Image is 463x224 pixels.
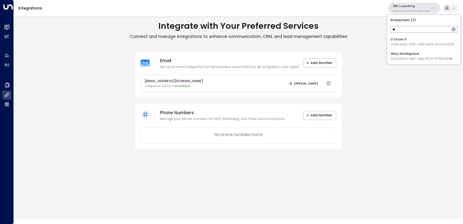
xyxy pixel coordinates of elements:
[391,51,453,61] div: Wizu Workspace
[14,34,463,39] p: Connect and manage integrations to enhance communication, CRM, and lead management capabilities
[325,80,332,88] span: Email integration cannot be deleted while linked to an active agent. Please deactivate the agent ...
[393,10,430,12] p: 3b9800f4-81ca-4ec0-8758-72fbe4763f36
[160,65,299,69] p: Set up an email integration for the business email that can be assigned to your agent
[389,17,459,24] p: Enterprises ( 2 )
[294,82,318,85] span: [PERSON_NAME]
[14,21,463,31] h1: Integrate with Your Preferred Services
[215,132,262,137] p: No phone numbers found
[172,84,190,88] span: Completed
[391,57,453,61] span: ID: 3139fdba-eb82-4a8a-897d-51755c262f8e
[391,37,454,47] div: U Store It
[288,81,293,86] span: S
[145,79,203,84] p: [EMAIL_ADDRESS][DOMAIN_NAME]
[303,111,337,120] button: Add Number
[160,117,285,121] p: Manage your phone numbers for SMS, WhatsApp, and Voice communications
[393,4,430,8] p: 25N Coworking
[18,6,42,11] a: Integrations
[391,43,454,47] span: ID: 58c4b32c-92b1-4356-be9b-1247e2c02228
[145,84,203,88] p: Integration Status:
[287,80,320,87] button: S[PERSON_NAME]
[160,109,285,117] p: Phone Numbers
[388,3,440,13] button: 25N Coworking3b9800f4-81ca-4ec0-8758-72fbe4763f36
[160,57,299,65] p: Email
[303,58,337,68] button: Add Another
